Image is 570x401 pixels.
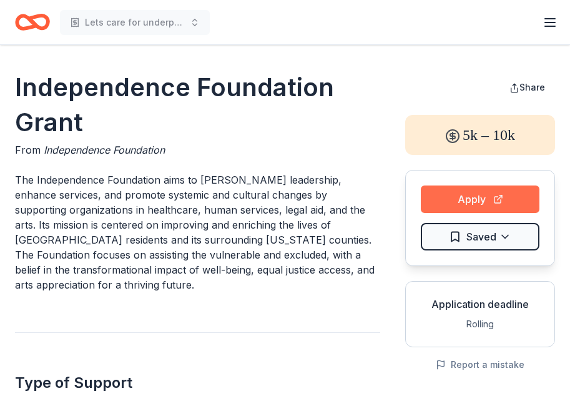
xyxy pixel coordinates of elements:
[421,186,539,213] button: Apply
[421,223,539,250] button: Saved
[15,172,380,292] p: The Independence Foundation aims to [PERSON_NAME] leadership, enhance services, and promote syste...
[15,70,380,140] h1: Independence Foundation Grant
[416,317,544,332] div: Rolling
[416,297,544,312] div: Application deadline
[436,357,524,372] button: Report a mistake
[44,144,165,156] span: Independence Foundation
[405,115,555,155] div: 5k – 10k
[60,10,210,35] button: Lets care for underprivileged children
[499,75,555,100] button: Share
[15,373,380,393] h2: Type of Support
[519,82,545,92] span: Share
[466,229,496,245] span: Saved
[85,15,185,30] span: Lets care for underprivileged children
[15,142,380,157] div: From
[15,7,50,37] a: Home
